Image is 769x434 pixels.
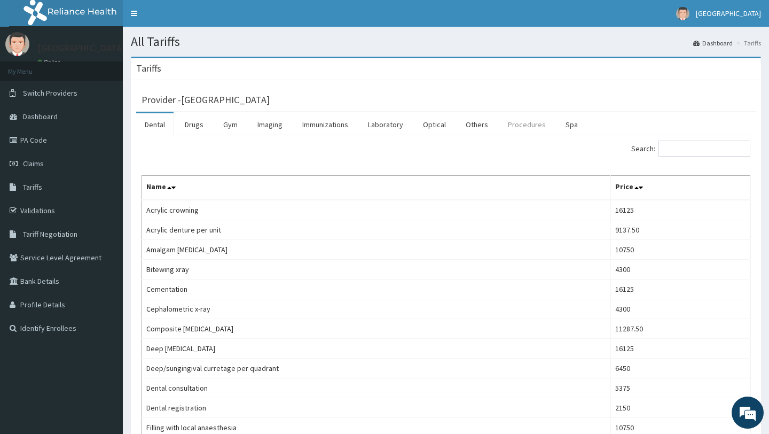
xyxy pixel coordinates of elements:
h3: Provider - [GEOGRAPHIC_DATA] [142,95,270,105]
a: Optical [414,113,454,136]
td: 6450 [611,359,750,378]
a: Gym [215,113,246,136]
td: Dental registration [142,398,611,418]
td: Cephalometric x-ray [142,299,611,319]
a: Others [457,113,497,136]
span: Tariff Negotiation [23,229,77,239]
td: Deep/sungingival curretage per quadrant [142,359,611,378]
td: Cementation [142,280,611,299]
a: Dashboard [693,38,733,48]
span: Claims [23,159,44,168]
td: Dental consultation [142,378,611,398]
span: Switch Providers [23,88,77,98]
td: 16125 [611,339,750,359]
td: Amalgam [MEDICAL_DATA] [142,240,611,260]
h1: All Tariffs [131,35,761,49]
td: 16125 [611,280,750,299]
td: Acrylic denture per unit [142,220,611,240]
a: Online [37,58,63,66]
td: Deep [MEDICAL_DATA] [142,339,611,359]
td: Acrylic crowning [142,200,611,220]
td: Bitewing xray [142,260,611,280]
a: Spa [557,113,586,136]
a: Immunizations [294,113,357,136]
td: 2150 [611,398,750,418]
a: Drugs [176,113,212,136]
a: Laboratory [359,113,412,136]
a: Imaging [249,113,291,136]
td: 4300 [611,260,750,280]
td: 16125 [611,200,750,220]
td: Composite [MEDICAL_DATA] [142,319,611,339]
td: 9137.50 [611,220,750,240]
td: 11287.50 [611,319,750,339]
td: 5375 [611,378,750,398]
th: Price [611,176,750,200]
img: User Image [5,32,29,56]
span: Tariffs [23,182,42,192]
label: Search: [631,141,750,157]
span: [GEOGRAPHIC_DATA] [696,9,761,18]
input: Search: [658,141,750,157]
img: User Image [676,7,689,20]
td: 4300 [611,299,750,319]
span: Dashboard [23,112,58,121]
a: Procedures [499,113,554,136]
h3: Tariffs [136,64,161,73]
li: Tariffs [734,38,761,48]
a: Dental [136,113,174,136]
p: [GEOGRAPHIC_DATA] [37,43,125,53]
td: 10750 [611,240,750,260]
th: Name [142,176,611,200]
